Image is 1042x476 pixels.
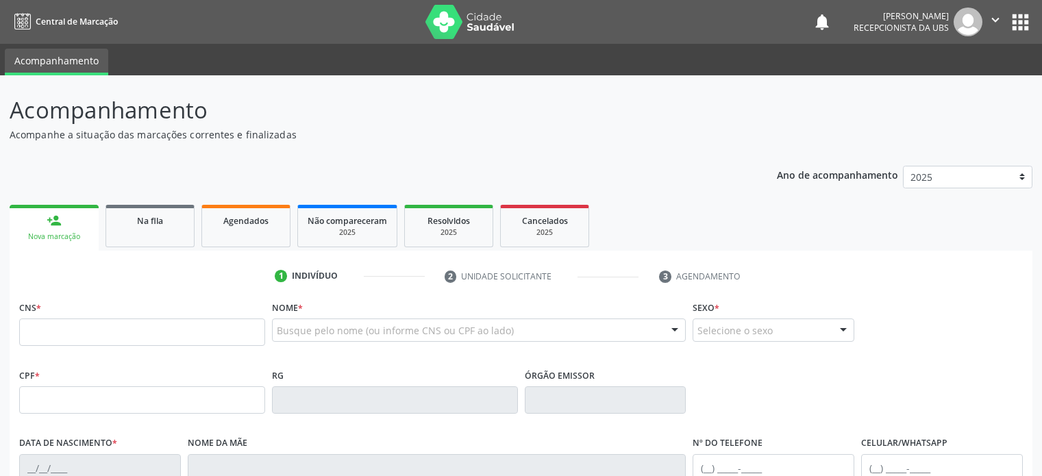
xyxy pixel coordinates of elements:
[292,270,338,282] div: Indivíduo
[188,433,247,454] label: Nome da mãe
[19,297,41,318] label: CNS
[272,297,303,318] label: Nome
[854,10,949,22] div: [PERSON_NAME]
[19,365,40,386] label: CPF
[954,8,982,36] img: img
[10,93,725,127] p: Acompanhamento
[414,227,483,238] div: 2025
[10,127,725,142] p: Acompanhe a situação das marcações correntes e finalizadas
[777,166,898,183] p: Ano de acompanhamento
[308,215,387,227] span: Não compareceram
[693,297,719,318] label: Sexo
[427,215,470,227] span: Resolvidos
[308,227,387,238] div: 2025
[854,22,949,34] span: Recepcionista da UBS
[19,231,89,242] div: Nova marcação
[982,8,1008,36] button: 
[522,215,568,227] span: Cancelados
[988,12,1003,27] i: 
[510,227,579,238] div: 2025
[137,215,163,227] span: Na fila
[5,49,108,75] a: Acompanhamento
[47,213,62,228] div: person_add
[10,10,118,33] a: Central de Marcação
[277,323,514,338] span: Busque pelo nome (ou informe CNS ou CPF ao lado)
[1008,10,1032,34] button: apps
[275,270,287,282] div: 1
[272,365,284,386] label: RG
[525,365,595,386] label: Órgão emissor
[697,323,773,338] span: Selecione o sexo
[19,433,117,454] label: Data de nascimento
[223,215,269,227] span: Agendados
[36,16,118,27] span: Central de Marcação
[693,433,762,454] label: Nº do Telefone
[861,433,947,454] label: Celular/WhatsApp
[812,12,832,32] button: notifications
